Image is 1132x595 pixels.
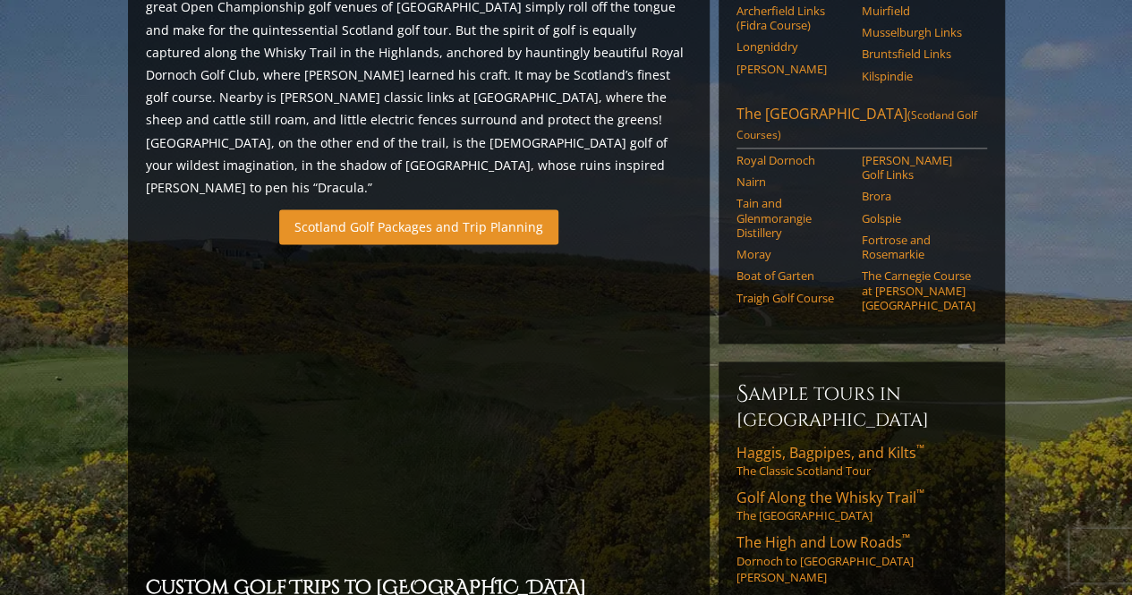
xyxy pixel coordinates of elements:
[736,153,850,167] a: Royal Dornoch
[146,255,692,562] iframe: Sir-Nick-favorite-Open-Rota-Venues
[736,174,850,189] a: Nairn
[862,153,975,183] a: [PERSON_NAME] Golf Links
[736,107,977,142] span: (Scotland Golf Courses)
[862,25,975,39] a: Musselburgh Links
[736,488,987,523] a: Golf Along the Whisky Trail™The [GEOGRAPHIC_DATA]
[736,247,850,261] a: Moray
[736,443,924,463] span: Haggis, Bagpipes, and Kilts
[736,104,987,149] a: The [GEOGRAPHIC_DATA](Scotland Golf Courses)
[916,441,924,456] sup: ™
[862,69,975,83] a: Kilspindie
[862,4,975,18] a: Muirfield
[736,268,850,283] a: Boat of Garten
[862,233,975,262] a: Fortrose and Rosemarkie
[916,486,924,501] sup: ™
[736,532,910,552] span: The High and Low Roads
[902,531,910,546] sup: ™
[862,268,975,312] a: The Carnegie Course at [PERSON_NAME][GEOGRAPHIC_DATA]
[736,379,987,432] h6: Sample Tours in [GEOGRAPHIC_DATA]
[736,291,850,305] a: Traigh Golf Course
[862,189,975,203] a: Brora
[736,488,924,507] span: Golf Along the Whisky Trail
[862,211,975,225] a: Golspie
[736,443,987,479] a: Haggis, Bagpipes, and Kilts™The Classic Scotland Tour
[736,532,987,584] a: The High and Low Roads™Dornoch to [GEOGRAPHIC_DATA][PERSON_NAME]
[736,39,850,54] a: Longniddry
[736,4,850,33] a: Archerfield Links (Fidra Course)
[279,209,558,244] a: Scotland Golf Packages and Trip Planning
[736,196,850,240] a: Tain and Glenmorangie Distillery
[862,47,975,61] a: Bruntsfield Links
[736,62,850,76] a: [PERSON_NAME]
